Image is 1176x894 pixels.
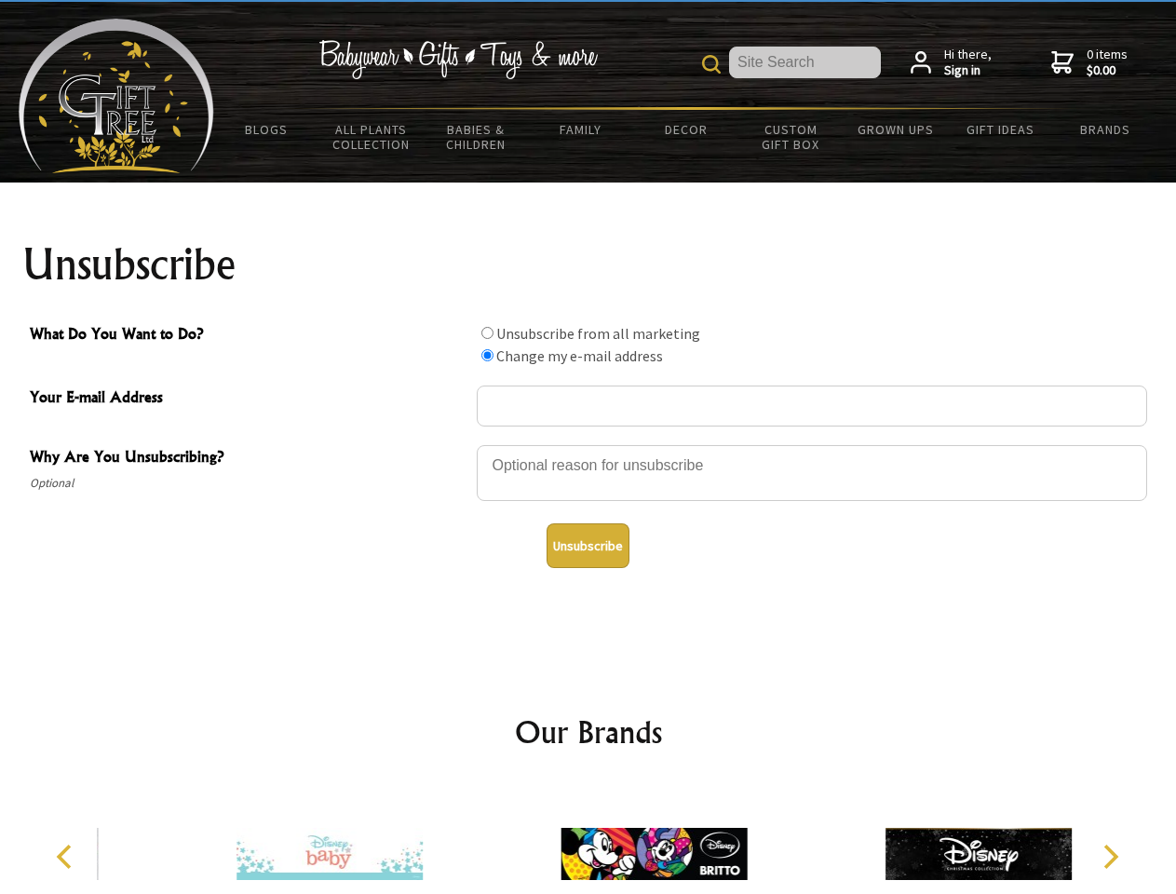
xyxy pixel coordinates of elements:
[633,110,738,149] a: Decor
[729,47,881,78] input: Site Search
[843,110,948,149] a: Grown Ups
[738,110,844,164] a: Custom Gift Box
[319,110,425,164] a: All Plants Collection
[30,322,467,349] span: What Do You Want to Do?
[481,349,493,361] input: What Do You Want to Do?
[318,40,598,79] img: Babywear - Gifts - Toys & more
[948,110,1053,149] a: Gift Ideas
[702,55,721,74] img: product search
[1051,47,1128,79] a: 0 items$0.00
[944,47,992,79] span: Hi there,
[37,710,1140,754] h2: Our Brands
[944,62,992,79] strong: Sign in
[547,523,629,568] button: Unsubscribe
[1087,62,1128,79] strong: $0.00
[477,386,1147,427] input: Your E-mail Address
[911,47,992,79] a: Hi there,Sign in
[1053,110,1158,149] a: Brands
[30,472,467,494] span: Optional
[30,445,467,472] span: Why Are You Unsubscribing?
[214,110,319,149] a: BLOGS
[496,346,663,365] label: Change my e-mail address
[529,110,634,149] a: Family
[477,445,1147,501] textarea: Why Are You Unsubscribing?
[1089,836,1130,877] button: Next
[424,110,529,164] a: Babies & Children
[1087,46,1128,79] span: 0 items
[496,324,700,343] label: Unsubscribe from all marketing
[19,19,214,173] img: Babyware - Gifts - Toys and more...
[47,836,88,877] button: Previous
[30,386,467,413] span: Your E-mail Address
[481,327,493,339] input: What Do You Want to Do?
[22,242,1155,287] h1: Unsubscribe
